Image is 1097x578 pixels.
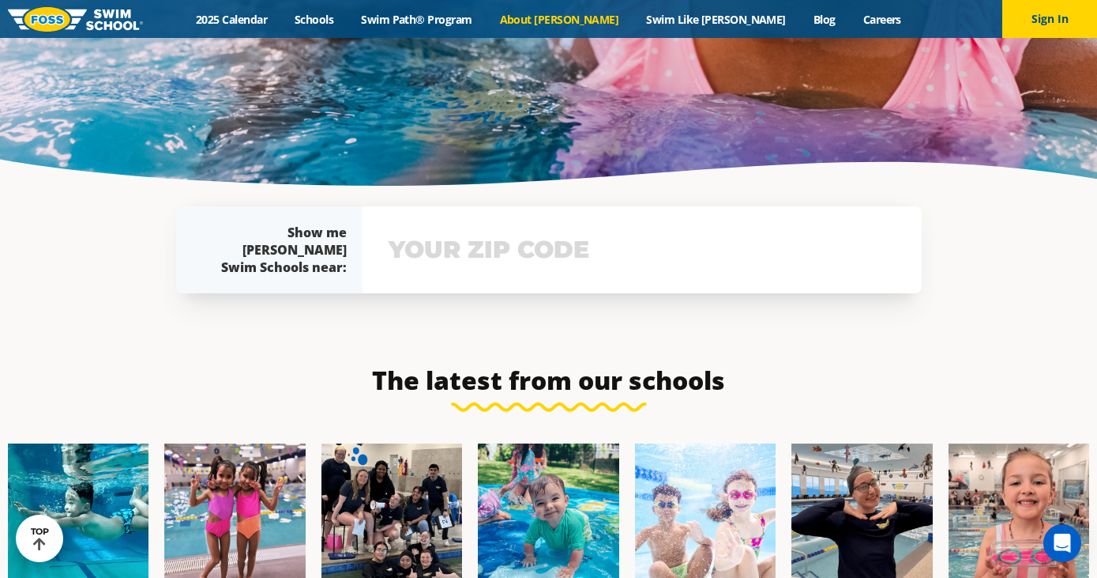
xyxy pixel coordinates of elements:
a: Blog [799,12,849,27]
div: TOP [31,527,49,551]
a: Careers [849,12,915,27]
div: Show me [PERSON_NAME] Swim Schools near: [208,224,347,276]
a: Schools [281,12,348,27]
a: Swim Like [PERSON_NAME] [633,12,800,27]
a: 2025 Calendar [182,12,281,27]
div: Open Intercom Messenger [1043,524,1081,562]
input: YOUR ZIP CODE [385,227,900,273]
a: Swim Path® Program [348,12,486,27]
a: About [PERSON_NAME] [486,12,633,27]
img: FOSS Swim School Logo [8,7,143,32]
